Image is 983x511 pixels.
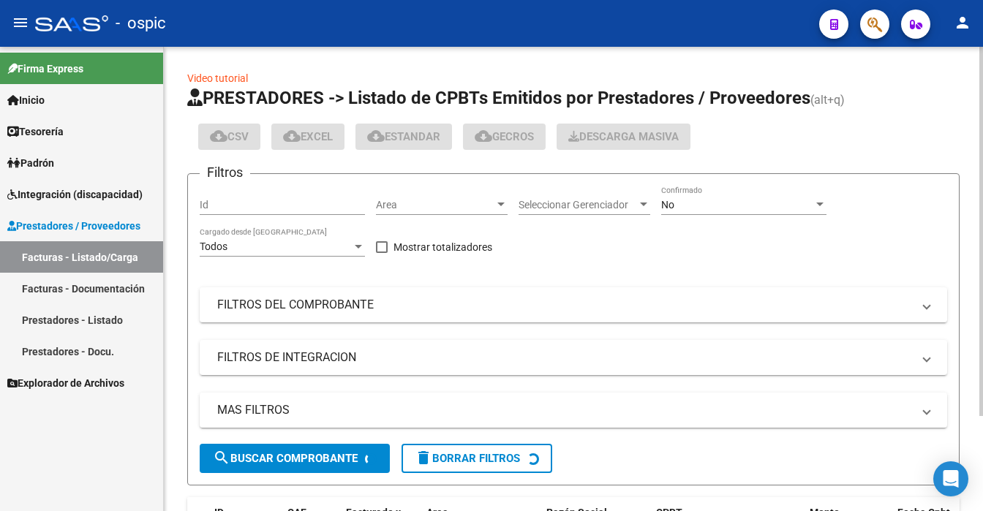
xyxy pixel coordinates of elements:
mat-icon: search [213,449,230,466]
mat-expansion-panel-header: FILTROS DEL COMPROBANTE [200,287,947,322]
mat-icon: delete [415,449,432,466]
span: Explorador de Archivos [7,375,124,391]
span: - ospic [116,7,166,39]
mat-panel-title: FILTROS DE INTEGRACION [217,349,912,366]
span: PRESTADORES -> Listado de CPBTs Emitidos por Prestadores / Proveedores [187,88,810,108]
span: Todos [200,241,227,252]
span: Mostrar totalizadores [393,238,492,256]
mat-expansion-panel-header: FILTROS DE INTEGRACION [200,340,947,375]
app-download-masive: Descarga masiva de comprobantes (adjuntos) [557,124,690,150]
button: Estandar [355,124,452,150]
span: CSV [210,130,249,143]
button: CSV [198,124,260,150]
button: Descarga Masiva [557,124,690,150]
a: Video tutorial [187,72,248,84]
mat-icon: menu [12,14,29,31]
div: Open Intercom Messenger [933,461,968,496]
mat-icon: cloud_download [367,127,385,145]
button: Gecros [463,124,546,150]
span: Borrar Filtros [415,452,520,465]
span: Firma Express [7,61,83,77]
span: Area [376,199,494,211]
span: Gecros [475,130,534,143]
mat-icon: person [954,14,971,31]
span: Prestadores / Proveedores [7,218,140,234]
span: Seleccionar Gerenciador [519,199,637,211]
span: Padrón [7,155,54,171]
span: Integración (discapacidad) [7,186,143,202]
span: (alt+q) [810,93,845,107]
button: Buscar Comprobante [200,444,390,473]
mat-icon: cloud_download [283,127,301,145]
span: Descarga Masiva [568,130,679,143]
mat-icon: cloud_download [475,127,492,145]
span: Buscar Comprobante [213,452,358,465]
span: EXCEL [283,130,333,143]
span: No [661,199,674,211]
h3: Filtros [200,162,250,183]
mat-panel-title: FILTROS DEL COMPROBANTE [217,297,912,313]
mat-icon: cloud_download [210,127,227,145]
mat-expansion-panel-header: MAS FILTROS [200,393,947,428]
button: EXCEL [271,124,344,150]
span: Tesorería [7,124,64,140]
mat-panel-title: MAS FILTROS [217,402,912,418]
button: Borrar Filtros [402,444,552,473]
span: Inicio [7,92,45,108]
span: Estandar [367,130,440,143]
